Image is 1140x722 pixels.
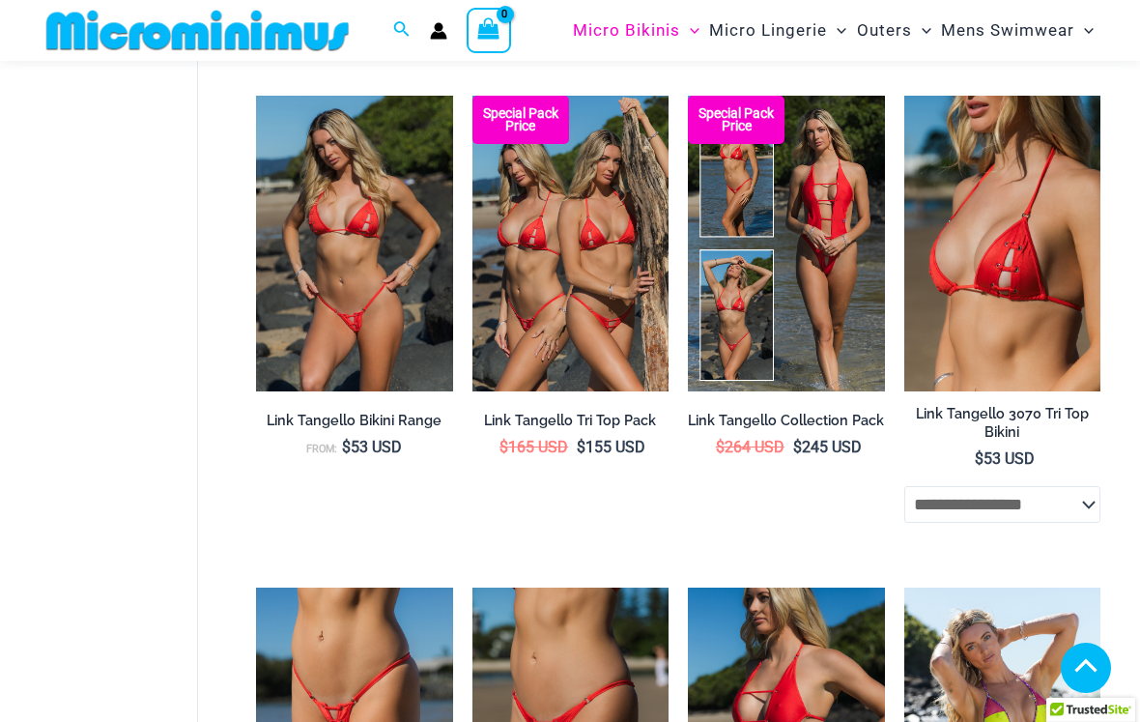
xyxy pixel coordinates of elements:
[793,438,862,456] bdi: 245 USD
[472,412,670,437] a: Link Tangello Tri Top Pack
[342,438,351,456] span: $
[256,96,453,390] a: Link Tangello 3070 Tri Top 4580 Micro 01Link Tangello 8650 One Piece Monokini 12Link Tangello 865...
[342,438,402,456] bdi: 53 USD
[472,412,670,430] h2: Link Tangello Tri Top Pack
[716,438,784,456] bdi: 264 USD
[472,107,569,132] b: Special Pack Price
[573,6,680,55] span: Micro Bikinis
[577,438,585,456] span: $
[256,412,453,437] a: Link Tangello Bikini Range
[256,96,453,390] img: Link Tangello 3070 Tri Top 4580 Micro 01
[472,96,670,390] img: Bikini Pack
[499,438,508,456] span: $
[904,96,1101,390] a: Link Tangello 3070 Tri Top 01Link Tangello 3070 Tri Top 4580 Micro 11Link Tangello 3070 Tri Top 4...
[568,6,704,55] a: Micro BikinisMenu ToggleMenu Toggle
[467,8,511,52] a: View Shopping Cart, empty
[430,22,447,40] a: Account icon link
[688,107,784,132] b: Special Pack Price
[256,412,453,430] h2: Link Tangello Bikini Range
[565,3,1101,58] nav: Site Navigation
[857,6,912,55] span: Outers
[306,443,337,455] span: From:
[975,449,983,468] span: $
[688,96,885,390] a: Collection Pack Collection Pack BCollection Pack B
[499,438,568,456] bdi: 165 USD
[688,96,885,390] img: Collection Pack
[1074,6,1094,55] span: Menu Toggle
[912,6,931,55] span: Menu Toggle
[904,405,1101,441] h2: Link Tangello 3070 Tri Top Bikini
[852,6,936,55] a: OutersMenu ToggleMenu Toggle
[688,412,885,430] h2: Link Tangello Collection Pack
[393,18,411,43] a: Search icon link
[680,6,699,55] span: Menu Toggle
[827,6,846,55] span: Menu Toggle
[904,96,1101,390] img: Link Tangello 3070 Tri Top 01
[577,438,645,456] bdi: 155 USD
[688,412,885,437] a: Link Tangello Collection Pack
[936,6,1098,55] a: Mens SwimwearMenu ToggleMenu Toggle
[709,6,827,55] span: Micro Lingerie
[716,438,725,456] span: $
[793,438,802,456] span: $
[704,6,851,55] a: Micro LingerieMenu ToggleMenu Toggle
[975,449,1035,468] bdi: 53 USD
[904,405,1101,448] a: Link Tangello 3070 Tri Top Bikini
[39,9,356,52] img: MM SHOP LOGO FLAT
[941,6,1074,55] span: Mens Swimwear
[472,96,670,390] a: Bikini Pack Bikini Pack BBikini Pack B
